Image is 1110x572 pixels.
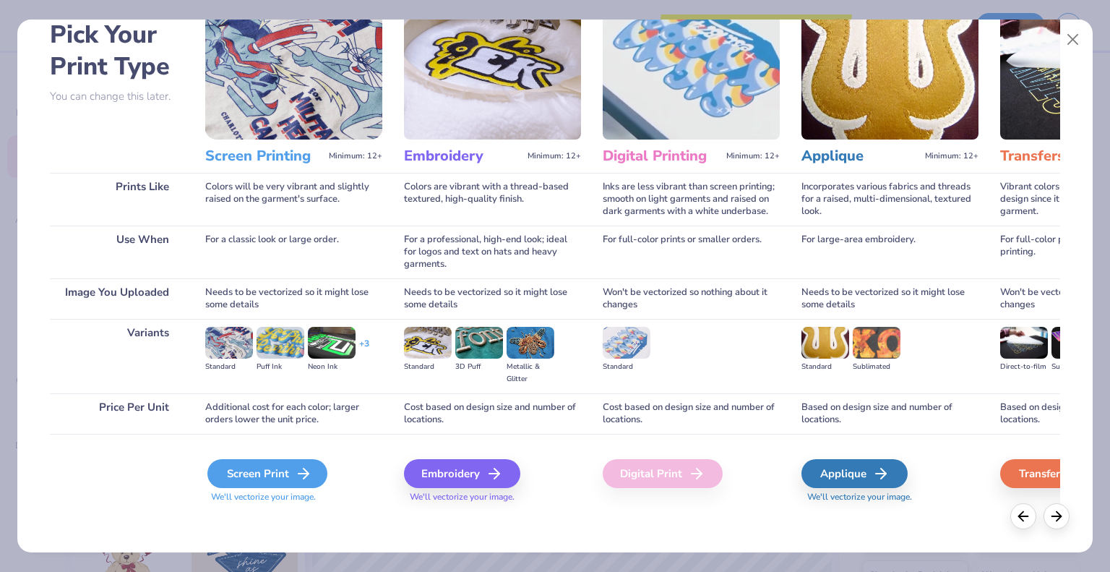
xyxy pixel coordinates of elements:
[329,151,382,161] span: Minimum: 12+
[50,226,184,278] div: Use When
[801,459,908,488] div: Applique
[603,459,723,488] div: Digital Print
[50,90,184,103] p: You can change this later.
[603,393,780,434] div: Cost based on design size and number of locations.
[1051,327,1099,359] img: Supacolor
[603,173,780,226] div: Inks are less vibrant than screen printing; smooth on light garments and raised on dark garments ...
[801,173,978,226] div: Incorporates various fabrics and threads for a raised, multi-dimensional, textured look.
[801,361,849,373] div: Standard
[1000,327,1048,359] img: Direct-to-film
[404,393,581,434] div: Cost based on design size and number of locations.
[205,147,323,166] h3: Screen Printing
[205,393,382,434] div: Additional cost for each color; larger orders lower the unit price.
[801,393,978,434] div: Based on design size and number of locations.
[528,151,581,161] span: Minimum: 12+
[853,327,900,359] img: Sublimated
[603,327,650,359] img: Standard
[404,226,581,278] div: For a professional, high-end look; ideal for logos and text on hats and heavy garments.
[207,459,327,488] div: Screen Print
[801,327,849,359] img: Standard
[853,361,900,373] div: Sublimated
[1000,361,1048,373] div: Direct-to-film
[455,327,503,359] img: 3D Puff
[404,459,520,488] div: Embroidery
[205,226,382,278] div: For a classic look or large order.
[801,491,978,503] span: We'll vectorize your image.
[404,147,522,166] h3: Embroidery
[50,19,184,82] h2: Pick Your Print Type
[404,327,452,359] img: Standard
[726,151,780,161] span: Minimum: 12+
[308,327,356,359] img: Neon Ink
[925,151,978,161] span: Minimum: 12+
[801,147,919,166] h3: Applique
[205,327,253,359] img: Standard
[404,491,581,503] span: We'll vectorize your image.
[50,173,184,226] div: Prints Like
[359,338,369,362] div: + 3
[404,173,581,226] div: Colors are vibrant with a thread-based textured, high-quality finish.
[257,327,304,359] img: Puff Ink
[50,319,184,393] div: Variants
[603,226,780,278] div: For full-color prints or smaller orders.
[603,361,650,373] div: Standard
[1059,26,1087,54] button: Close
[801,226,978,278] div: For large-area embroidery.
[404,278,581,319] div: Needs to be vectorized so it might lose some details
[507,361,554,385] div: Metallic & Glitter
[205,173,382,226] div: Colors will be very vibrant and slightly raised on the garment's surface.
[404,361,452,373] div: Standard
[205,491,382,503] span: We'll vectorize your image.
[308,361,356,373] div: Neon Ink
[50,393,184,434] div: Price Per Unit
[50,278,184,319] div: Image You Uploaded
[1000,459,1106,488] div: Transfers
[603,278,780,319] div: Won't be vectorized so nothing about it changes
[455,361,503,373] div: 3D Puff
[603,147,720,166] h3: Digital Printing
[801,278,978,319] div: Needs to be vectorized so it might lose some details
[205,278,382,319] div: Needs to be vectorized so it might lose some details
[1051,361,1099,373] div: Supacolor
[205,361,253,373] div: Standard
[507,327,554,359] img: Metallic & Glitter
[257,361,304,373] div: Puff Ink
